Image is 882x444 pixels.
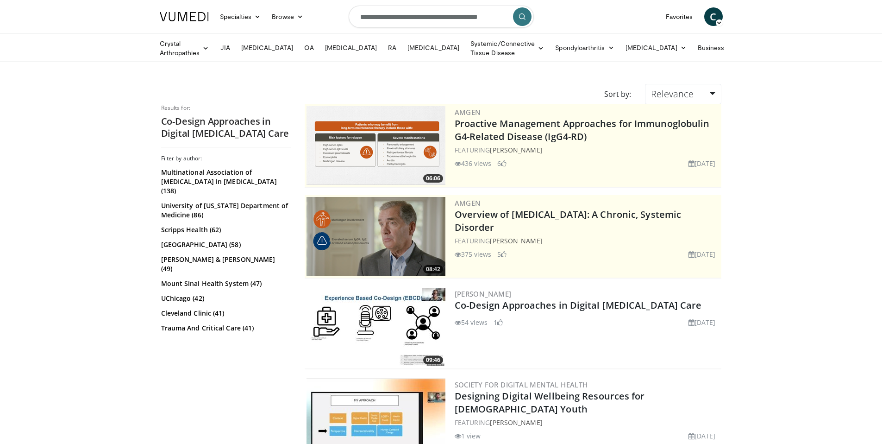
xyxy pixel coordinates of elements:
a: [MEDICAL_DATA] [402,38,465,57]
a: 08:42 [307,197,445,276]
h2: Co-Design Approaches in Digital [MEDICAL_DATA] Care [161,115,291,140]
li: 1 [494,317,503,327]
a: Proactive Management Approaches for Immunoglobulin G4-Related Disease (IgG4-RD) [455,117,710,143]
p: Results for: [161,104,291,112]
img: 40cb7efb-a405-4d0b-b01f-0267f6ac2b93.png.300x170_q85_crop-smart_upscale.png [307,197,445,276]
a: Overview of [MEDICAL_DATA]: A Chronic, Systemic Disorder [455,208,682,234]
a: [PERSON_NAME] & [PERSON_NAME] (49) [161,255,288,273]
a: Designing Digital Wellbeing Resources for [DEMOGRAPHIC_DATA] Youth [455,390,645,415]
img: eff7de8f-077c-4608-80ca-f678e94f3178.300x170_q85_crop-smart_upscale.jpg [307,288,445,367]
div: FEATURING [455,236,719,246]
a: Spondyloarthritis [550,38,619,57]
img: VuMedi Logo [160,12,209,21]
a: Society for Digital Mental Health [455,380,588,389]
a: C [704,7,723,26]
a: Amgen [455,198,481,208]
a: [GEOGRAPHIC_DATA] (58) [161,240,288,249]
li: 436 views [455,159,492,168]
a: [MEDICAL_DATA] [620,38,692,57]
span: 09:46 [423,356,443,364]
a: Relevance [645,84,721,104]
a: Business [692,38,739,57]
a: Crystal Arthropathies [154,39,215,57]
a: Co-Design Approaches in Digital [MEDICAL_DATA] Care [455,299,702,311]
li: [DATE] [688,249,716,259]
a: [PERSON_NAME] [490,146,542,154]
a: Cleveland Clinic (41) [161,309,288,318]
li: 6 [497,159,507,168]
a: Systemic/Connective Tissue Disease [465,39,550,57]
a: [PERSON_NAME] [490,236,542,245]
li: 5 [497,249,507,259]
div: Sort by: [597,84,638,104]
div: FEATURING [455,145,719,155]
span: 08:42 [423,265,443,273]
img: b07e8bac-fd62-4609-bac4-e65b7a485b7c.png.300x170_q85_crop-smart_upscale.png [307,106,445,185]
li: [DATE] [688,159,716,168]
a: Trauma And Critical Care (41) [161,323,288,333]
li: 375 views [455,249,492,259]
a: JIA [215,38,236,57]
a: 06:06 [307,106,445,185]
li: [DATE] [688,317,716,327]
span: Relevance [651,88,694,100]
li: 1 view [455,431,481,441]
a: [PERSON_NAME] [490,418,542,427]
h3: Filter by author: [161,155,291,162]
a: Amgen [455,108,481,117]
a: University of [US_STATE] Department of Medicine (86) [161,201,288,220]
a: Specialties [214,7,267,26]
a: Multinational Association of [MEDICAL_DATA] in [MEDICAL_DATA] (138) [161,168,288,196]
a: [PERSON_NAME] [455,289,512,298]
input: Search topics, interventions [349,6,534,28]
span: 06:06 [423,174,443,183]
a: RA [382,38,402,57]
a: Scripps Health (62) [161,225,288,235]
a: OA [299,38,319,57]
div: FEATURING [455,418,719,427]
a: [MEDICAL_DATA] [236,38,299,57]
a: Mount Sinai Health System (47) [161,279,288,288]
a: [MEDICAL_DATA] [319,38,382,57]
li: 54 views [455,317,488,327]
a: Browse [266,7,309,26]
a: 09:46 [307,288,445,367]
a: UChicago (42) [161,294,288,303]
li: [DATE] [688,431,716,441]
a: Favorites [660,7,699,26]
